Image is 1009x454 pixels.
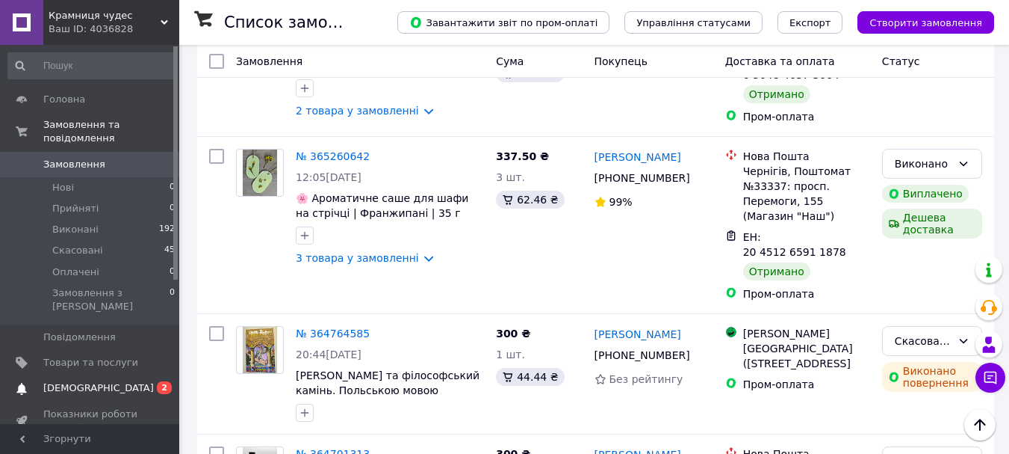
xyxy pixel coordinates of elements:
[743,263,810,280] div: Отримано
[882,209,982,239] div: Дешева доставка
[43,381,154,395] span: [DEMOGRAPHIC_DATA]
[236,55,302,67] span: Замовлення
[496,171,525,183] span: 3 шт.
[743,149,870,164] div: Нова Пошта
[296,369,479,396] a: [PERSON_NAME] та філософський камінь. Польською мовою
[882,185,969,203] div: Виплачено
[236,149,284,197] a: Фото товару
[496,328,530,340] span: 300 ₴
[52,181,74,194] span: Нові
[594,327,681,342] a: [PERSON_NAME]
[170,181,175,194] span: 0
[52,266,99,279] span: Оплачені
[170,286,175,313] span: 0
[43,356,138,369] span: Товари та послуги
[743,231,846,258] span: ЕН: 20 4512 6591 1878
[159,223,175,236] span: 192
[496,55,524,67] span: Cума
[296,171,361,183] span: 12:05[DATE]
[609,373,683,385] span: Без рейтингу
[43,118,179,145] span: Замовлення та повідомлення
[496,150,549,162] span: 337.50 ₴
[43,408,138,435] span: Показники роботи компанії
[243,150,278,196] img: Фото товару
[842,16,994,28] a: Створити замовлення
[296,252,419,264] a: 3 товара у замовленні
[895,333,951,349] div: Скасовано
[52,244,103,257] span: Скасовані
[52,223,99,236] span: Виконані
[49,22,179,36] div: Ваш ID: 4036828
[725,55,835,67] span: Доставка та оплата
[43,93,85,106] span: Головна
[594,55,648,67] span: Покупець
[296,105,419,117] a: 2 товара у замовленні
[882,55,920,67] span: Статус
[52,286,170,313] span: Замовлення з [PERSON_NAME]
[964,409,996,441] button: Наверх
[777,11,843,34] button: Експорт
[743,109,870,124] div: Пром-оплата
[7,52,176,79] input: Пошук
[49,9,161,22] span: Крамниця чудес
[743,326,870,341] div: [PERSON_NAME]
[496,191,564,209] div: 62.46 ₴
[243,327,278,373] img: Фото товару
[895,156,951,172] div: Виконано
[743,286,870,301] div: Пром-оплата
[743,377,870,392] div: Пром-оплата
[236,326,284,374] a: Фото товару
[869,17,982,28] span: Створити замовлення
[624,11,763,34] button: Управління статусами
[409,16,597,29] span: Завантажити звіт по пром-оплаті
[496,368,564,386] div: 44.44 ₴
[52,202,99,215] span: Прийняті
[224,13,376,31] h1: Список замовлень
[975,363,1005,393] button: Чат з покупцем
[592,168,693,188] div: [PHONE_NUMBER]
[43,331,116,344] span: Повідомлення
[296,192,468,219] a: 🌸 Ароматичне саше для шафи на стрічці | Франжипані | 35 г
[594,150,681,165] a: [PERSON_NAME]
[496,349,525,361] span: 1 шт.
[397,11,609,34] button: Завантажити звіт по пром-оплаті
[296,349,361,361] span: 20:44[DATE]
[857,11,994,34] button: Створити замовлення
[592,345,693,366] div: [PHONE_NUMBER]
[789,17,831,28] span: Експорт
[170,266,175,279] span: 0
[164,244,175,257] span: 45
[609,196,633,208] span: 99%
[170,202,175,215] span: 0
[743,85,810,103] div: Отримано
[296,328,370,340] a: № 364764585
[743,341,870,371] div: [GEOGRAPHIC_DATA] ([STREET_ADDRESS]
[43,158,105,171] span: Замовлення
[157,381,172,394] span: 2
[296,150,370,162] a: № 365260642
[882,362,982,392] div: Виконано повернення
[743,164,870,224] div: Чернігів, Поштомат №33337: просп. Перемоги, 155 (Магазин "Наш")
[636,17,751,28] span: Управління статусами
